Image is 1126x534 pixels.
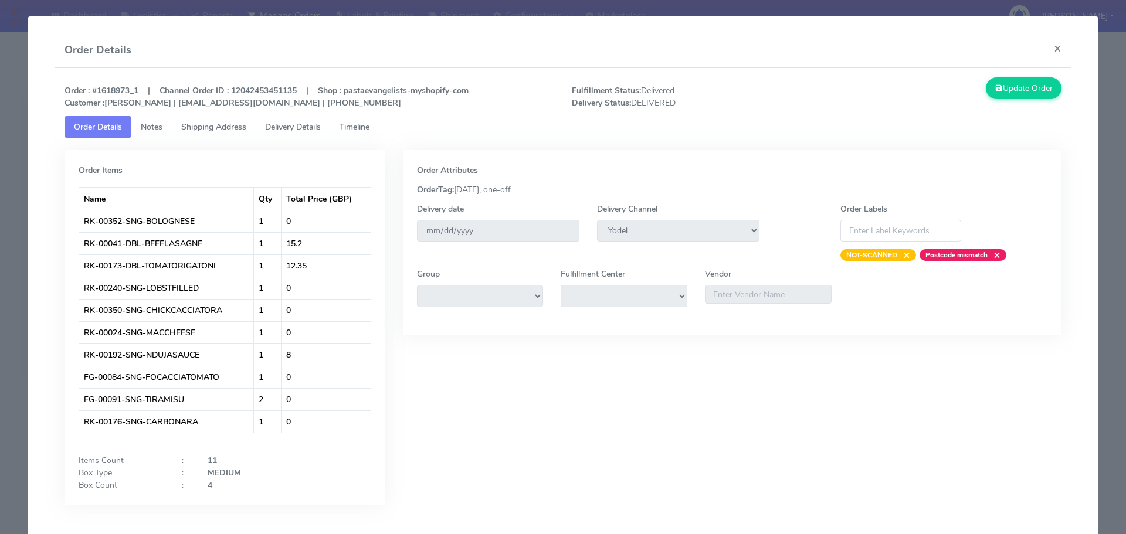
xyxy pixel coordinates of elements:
td: 0 [281,410,370,433]
td: 1 [254,254,281,277]
td: FG-00091-SNG-TIRAMISU [79,388,255,410]
strong: Order : #1618973_1 | Channel Order ID : 12042453451135 | Shop : pastaevangelists-myshopify-com [P... [65,85,469,108]
td: 2 [254,388,281,410]
td: RK-00350-SNG-CHICKCACCIATORA [79,299,255,321]
span: Shipping Address [181,121,246,132]
strong: Postcode mismatch [925,250,988,260]
div: [DATE], one-off [408,183,1057,196]
ul: Tabs [65,116,1062,138]
th: Total Price (GBP) [281,188,370,210]
td: 1 [254,366,281,388]
td: RK-00240-SNG-LOBSTFILLED [79,277,255,299]
button: Update Order [986,77,1062,99]
div: Items Count [70,454,173,467]
td: RK-00352-SNG-BOLOGNESE [79,210,255,232]
strong: Order Attributes [417,165,478,176]
strong: MEDIUM [208,467,241,478]
td: 0 [281,210,370,232]
td: 12.35 [281,254,370,277]
td: 1 [254,410,281,433]
label: Delivery Channel [597,203,657,215]
td: FG-00084-SNG-FOCACCIATOMATO [79,366,255,388]
label: Group [417,268,440,280]
td: 0 [281,277,370,299]
td: RK-00192-SNG-NDUJASAUCE [79,343,255,366]
h4: Order Details [65,42,131,58]
strong: 4 [208,479,212,491]
div: Box Type [70,467,173,479]
td: 1 [254,299,281,321]
input: Enter Vendor Name [705,285,832,304]
td: 0 [281,299,370,321]
strong: Customer : [65,97,104,108]
span: × [988,249,1000,261]
div: : [173,454,199,467]
td: 0 [281,321,370,343]
td: RK-00176-SNG-CARBONARA [79,410,255,433]
td: 0 [281,388,370,410]
td: 15.2 [281,232,370,254]
td: 1 [254,343,281,366]
strong: Delivery Status: [572,97,631,108]
strong: Fulfillment Status: [572,85,641,96]
span: Delivered DELIVERED [563,84,817,109]
td: 8 [281,343,370,366]
label: Delivery date [417,203,464,215]
span: Order Details [74,121,122,132]
span: Timeline [340,121,369,132]
span: × [897,249,910,261]
span: Delivery Details [265,121,321,132]
button: Close [1044,33,1071,64]
label: Order Labels [840,203,887,215]
td: 1 [254,232,281,254]
span: Notes [141,121,162,132]
strong: Order Items [79,165,123,176]
strong: 11 [208,455,217,466]
td: RK-00173-DBL-TOMATORIGATONI [79,254,255,277]
input: Enter Label Keywords [840,220,961,242]
div: : [173,479,199,491]
label: Fulfillment Center [561,268,625,280]
th: Qty [254,188,281,210]
td: 0 [281,366,370,388]
td: RK-00024-SNG-MACCHEESE [79,321,255,343]
strong: OrderTag: [417,184,454,195]
td: RK-00041-DBL-BEEFLASAGNE [79,232,255,254]
div: Box Count [70,479,173,491]
td: 1 [254,321,281,343]
td: 1 [254,277,281,299]
td: 1 [254,210,281,232]
th: Name [79,188,255,210]
strong: NOT-SCANNED [846,250,897,260]
label: Vendor [705,268,731,280]
div: : [173,467,199,479]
